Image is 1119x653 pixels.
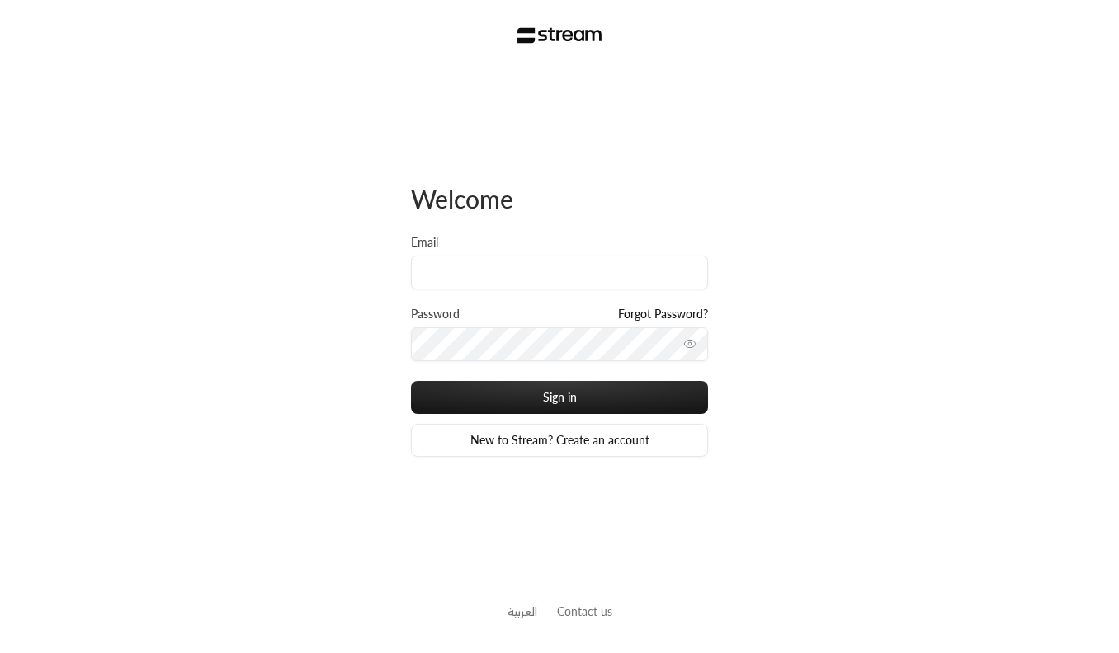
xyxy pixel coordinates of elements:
button: Contact us [557,603,612,620]
a: Contact us [557,604,612,618]
img: Stream Logo [517,27,602,44]
button: Sign in [411,381,708,414]
a: العربية [508,596,537,627]
label: Email [411,234,438,251]
a: New to Stream? Create an account [411,424,708,457]
a: Forgot Password? [618,306,708,322]
button: toggle password visibility [677,331,703,357]
span: Welcome [411,184,513,214]
label: Password [411,306,460,322]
